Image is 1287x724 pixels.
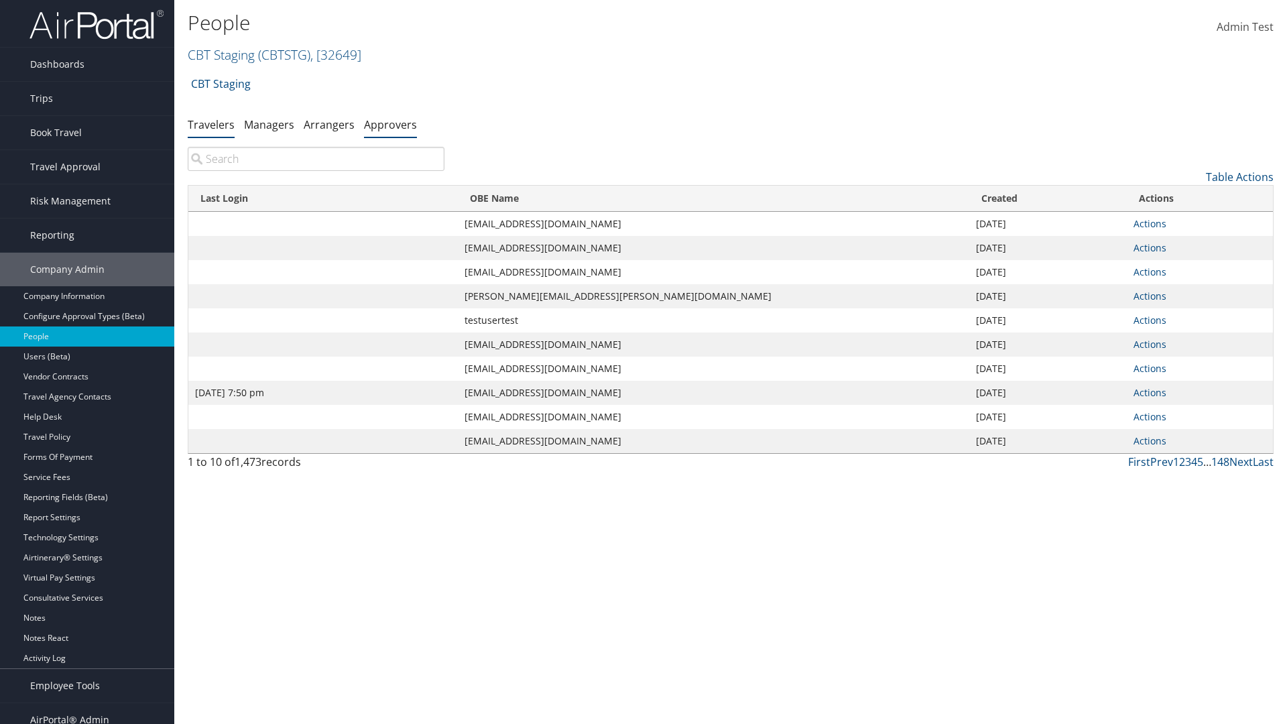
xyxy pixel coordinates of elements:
a: Next [1229,455,1253,469]
input: Search [188,147,444,171]
span: Risk Management [30,184,111,218]
span: … [1203,455,1211,469]
th: Last Login: activate to sort column ascending [188,186,458,212]
th: OBE Name: activate to sort column ascending [458,186,969,212]
a: 3 [1185,455,1191,469]
a: Actions [1133,290,1166,302]
a: Actions [1133,338,1166,351]
a: 2 [1179,455,1185,469]
a: 4 [1191,455,1197,469]
span: Travel Approval [30,150,101,184]
a: First [1128,455,1150,469]
span: Admin Test [1217,19,1274,34]
span: , [ 32649 ] [310,46,361,64]
a: Actions [1133,314,1166,326]
a: 1 [1173,455,1179,469]
td: [DATE] [969,429,1127,453]
span: ( CBTSTG ) [258,46,310,64]
a: Last [1253,455,1274,469]
td: [DATE] [969,308,1127,333]
td: [EMAIL_ADDRESS][DOMAIN_NAME] [458,260,969,284]
td: [DATE] [969,212,1127,236]
a: CBT Staging [188,46,361,64]
span: Reporting [30,219,74,252]
span: Dashboards [30,48,84,81]
img: airportal-logo.png [29,9,164,40]
td: [EMAIL_ADDRESS][DOMAIN_NAME] [458,357,969,381]
span: Book Travel [30,116,82,149]
a: Actions [1133,386,1166,399]
th: Actions [1127,186,1273,212]
a: 5 [1197,455,1203,469]
th: Created: activate to sort column ascending [969,186,1127,212]
td: [EMAIL_ADDRESS][DOMAIN_NAME] [458,381,969,405]
td: [EMAIL_ADDRESS][DOMAIN_NAME] [458,236,969,260]
a: CBT Staging [191,70,251,97]
td: [EMAIL_ADDRESS][DOMAIN_NAME] [458,405,969,429]
span: Trips [30,82,53,115]
a: Approvers [364,117,417,132]
td: [DATE] [969,284,1127,308]
a: Arrangers [304,117,355,132]
h1: People [188,9,912,37]
a: Actions [1133,434,1166,447]
a: Prev [1150,455,1173,469]
a: Travelers [188,117,235,132]
td: testusertest [458,308,969,333]
a: Actions [1133,410,1166,423]
span: Employee Tools [30,669,100,703]
a: 148 [1211,455,1229,469]
span: Company Admin [30,253,105,286]
td: [EMAIL_ADDRESS][DOMAIN_NAME] [458,333,969,357]
a: Managers [244,117,294,132]
a: Actions [1133,241,1166,254]
a: Actions [1133,265,1166,278]
td: [DATE] [969,381,1127,405]
a: Actions [1133,217,1166,230]
td: [DATE] [969,260,1127,284]
span: 1,473 [235,455,261,469]
td: [DATE] [969,357,1127,381]
td: [EMAIL_ADDRESS][DOMAIN_NAME] [458,429,969,453]
td: [DATE] [969,405,1127,429]
td: [EMAIL_ADDRESS][DOMAIN_NAME] [458,212,969,236]
a: Actions [1133,362,1166,375]
td: [DATE] 7:50 pm [188,381,458,405]
td: [PERSON_NAME][EMAIL_ADDRESS][PERSON_NAME][DOMAIN_NAME] [458,284,969,308]
div: 1 to 10 of records [188,454,444,477]
td: [DATE] [969,236,1127,260]
a: Table Actions [1206,170,1274,184]
td: [DATE] [969,333,1127,357]
a: Admin Test [1217,7,1274,48]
